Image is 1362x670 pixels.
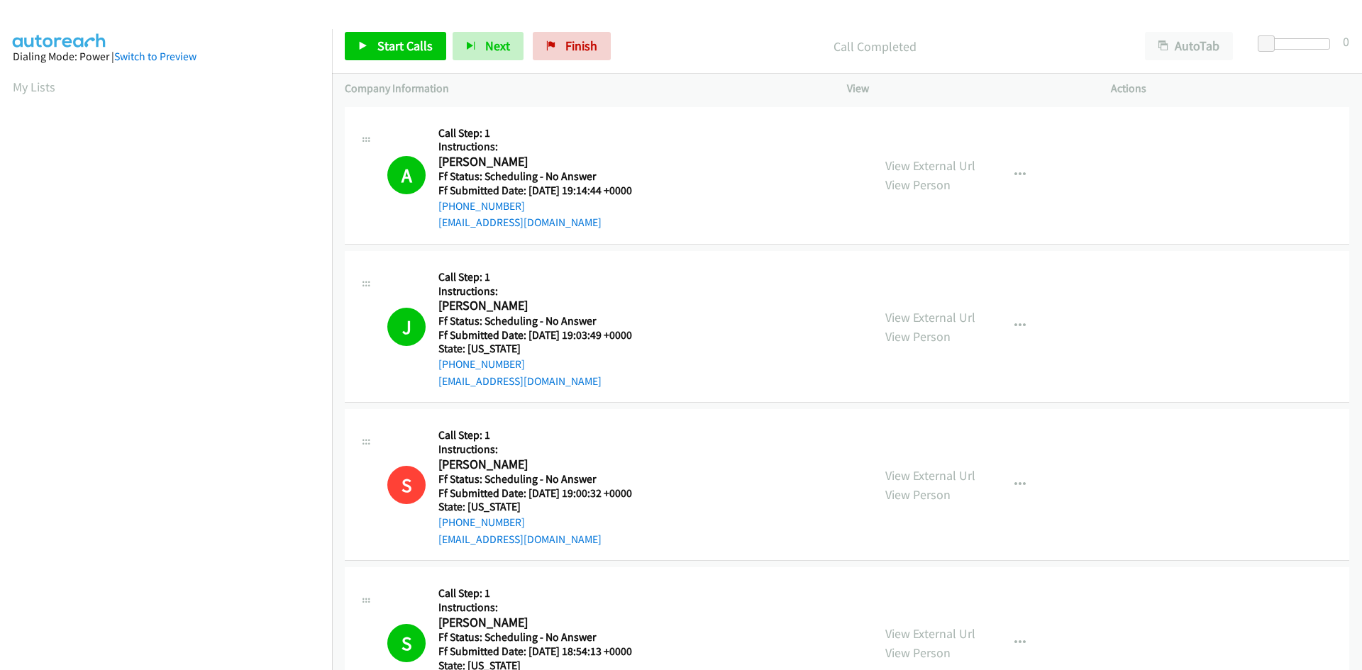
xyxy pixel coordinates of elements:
[485,38,510,54] span: Next
[1111,80,1349,97] p: Actions
[438,630,650,644] h5: Ff Status: Scheduling - No Answer
[885,309,975,325] a: View External Url
[438,515,525,529] a: [PHONE_NUMBER]
[438,154,650,170] h2: [PERSON_NAME]
[438,298,650,314] h2: [PERSON_NAME]
[885,625,975,642] a: View External Url
[114,50,196,63] a: Switch to Preview
[438,601,650,615] h5: Instructions:
[438,472,650,486] h5: Ff Status: Scheduling - No Answer
[885,177,951,193] a: View Person
[885,644,951,661] a: View Person
[438,140,650,154] h5: Instructions:
[438,328,650,342] h5: Ff Submitted Date: [DATE] 19:03:49 +0000
[438,486,650,501] h5: Ff Submitted Date: [DATE] 19:00:32 +0000
[387,308,426,346] h1: J
[1265,38,1330,50] div: Delay between calls (in seconds)
[438,615,650,631] h2: [PERSON_NAME]
[438,357,525,371] a: [PHONE_NUMBER]
[387,156,426,194] h1: A
[1145,32,1233,60] button: AutoTab
[13,79,55,95] a: My Lists
[438,184,650,198] h5: Ff Submitted Date: [DATE] 19:14:44 +0000
[438,342,650,356] h5: State: [US_STATE]
[438,374,602,388] a: [EMAIL_ADDRESS][DOMAIN_NAME]
[438,284,650,298] h5: Instructions:
[885,486,951,503] a: View Person
[438,644,650,659] h5: Ff Submitted Date: [DATE] 18:54:13 +0000
[630,37,1119,56] p: Call Completed
[885,328,951,345] a: View Person
[1321,279,1362,391] iframe: Resource Center
[438,199,525,213] a: [PHONE_NUMBER]
[438,532,602,546] a: [EMAIL_ADDRESS][DOMAIN_NAME]
[345,32,446,60] a: Start Calls
[438,586,650,601] h5: Call Step: 1
[438,216,602,229] a: [EMAIL_ADDRESS][DOMAIN_NAME]
[438,442,650,457] h5: Instructions:
[885,467,975,484] a: View External Url
[438,126,650,140] h5: Call Step: 1
[565,38,597,54] span: Finish
[438,270,650,284] h5: Call Step: 1
[438,169,650,184] h5: Ff Status: Scheduling - No Answer
[453,32,524,60] button: Next
[387,624,426,662] h1: S
[345,80,821,97] p: Company Information
[377,38,433,54] span: Start Calls
[13,48,319,65] div: Dialing Mode: Power |
[847,80,1085,97] p: View
[533,32,611,60] a: Finish
[387,466,426,504] h1: S
[438,314,650,328] h5: Ff Status: Scheduling - No Answer
[1343,32,1349,51] div: 0
[885,157,975,174] a: View External Url
[438,500,650,514] h5: State: [US_STATE]
[438,428,650,442] h5: Call Step: 1
[438,457,650,473] h2: [PERSON_NAME]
